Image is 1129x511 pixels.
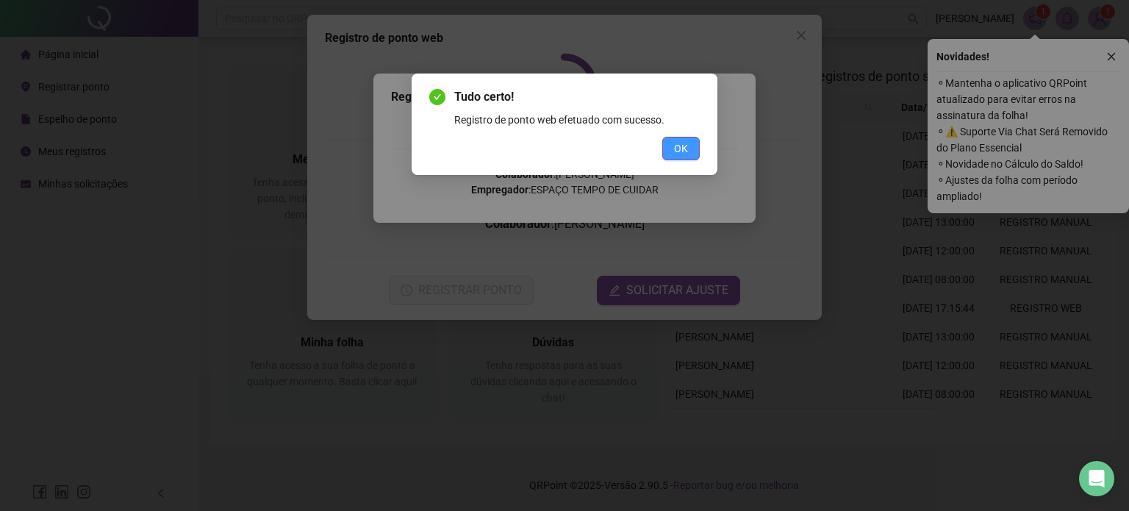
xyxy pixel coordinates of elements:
[662,137,700,160] button: OK
[454,112,700,128] div: Registro de ponto web efetuado com sucesso.
[429,89,445,105] span: check-circle
[454,88,700,106] span: Tudo certo!
[1079,461,1114,496] div: Open Intercom Messenger
[674,140,688,157] span: OK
